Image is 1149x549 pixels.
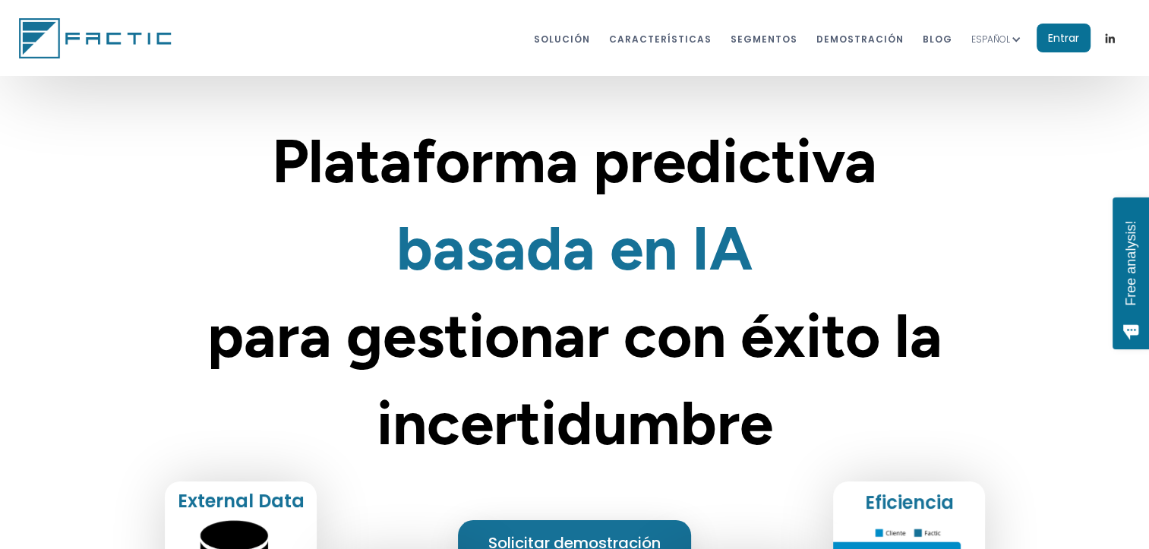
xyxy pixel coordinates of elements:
a: características [609,24,712,52]
a: segmentos [731,24,797,52]
a: dEMOstración [816,24,904,52]
div: ESPAÑOL [971,32,1010,47]
h2: Eficiencia [860,491,957,514]
a: BLOG [923,24,952,52]
span: Plataforma predictiva [272,125,877,197]
a: Entrar [1037,24,1091,52]
a: Solución [534,24,590,52]
span: para gestionar con éxito la incertidumbre [207,299,942,459]
h1: basada en IA [111,118,1039,467]
h2: External Data [173,490,308,513]
div: ESPAÑOL [971,14,1037,62]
